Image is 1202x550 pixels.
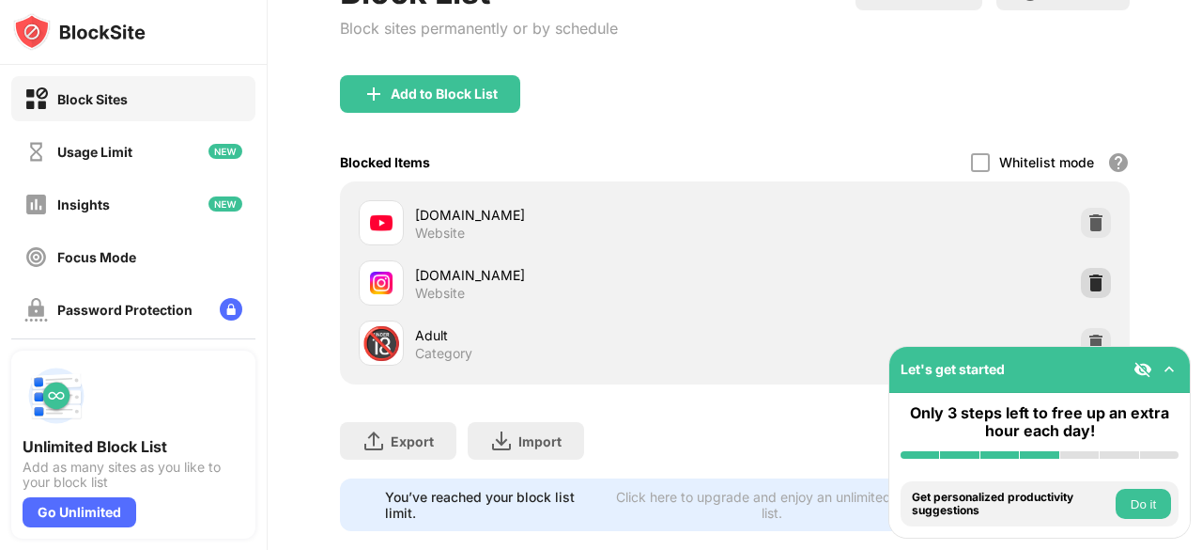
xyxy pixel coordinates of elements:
div: Website [415,285,465,302]
div: Adult [415,325,735,345]
img: omni-setup-toggle.svg [1160,360,1179,379]
div: Block sites permanently or by schedule [340,19,618,38]
img: lock-menu.svg [220,298,242,321]
div: Blocked Items [340,154,430,170]
div: Category [415,345,472,362]
div: Get personalized productivity suggestions [912,491,1111,518]
img: favicons [370,272,393,294]
div: Export [391,433,434,449]
div: Insights [57,196,110,212]
img: favicons [370,212,393,234]
div: Usage Limit [57,144,132,160]
div: Block Sites [57,91,128,107]
img: time-usage-off.svg [24,140,48,164]
img: new-icon.svg [208,144,242,159]
div: Go Unlimited [23,497,136,527]
div: Only 3 steps left to free up an extra hour each day! [901,404,1179,440]
div: Let's get started [901,361,1005,377]
div: Website [415,225,465,242]
div: You’ve reached your block list limit. [385,489,600,521]
div: Click here to upgrade and enjoy an unlimited block list. [611,489,934,521]
img: insights-off.svg [24,193,48,216]
div: Add as many sites as you like to your block list [23,460,244,490]
img: push-block-list.svg [23,362,90,430]
div: Import [518,433,562,449]
div: Focus Mode [57,249,136,265]
img: eye-not-visible.svg [1133,360,1152,379]
div: Password Protection [57,302,193,318]
button: Do it [1116,489,1171,519]
div: [DOMAIN_NAME] [415,265,735,285]
div: Add to Block List [391,86,498,102]
img: logo-blocksite.svg [13,13,146,51]
img: focus-off.svg [24,245,48,269]
img: password-protection-off.svg [24,298,48,322]
div: [DOMAIN_NAME] [415,205,735,225]
img: new-icon.svg [208,196,242,212]
img: block-on.svg [24,87,48,111]
div: Whitelist mode [999,154,1094,170]
div: 🔞 [362,324,401,363]
div: Unlimited Block List [23,437,244,456]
